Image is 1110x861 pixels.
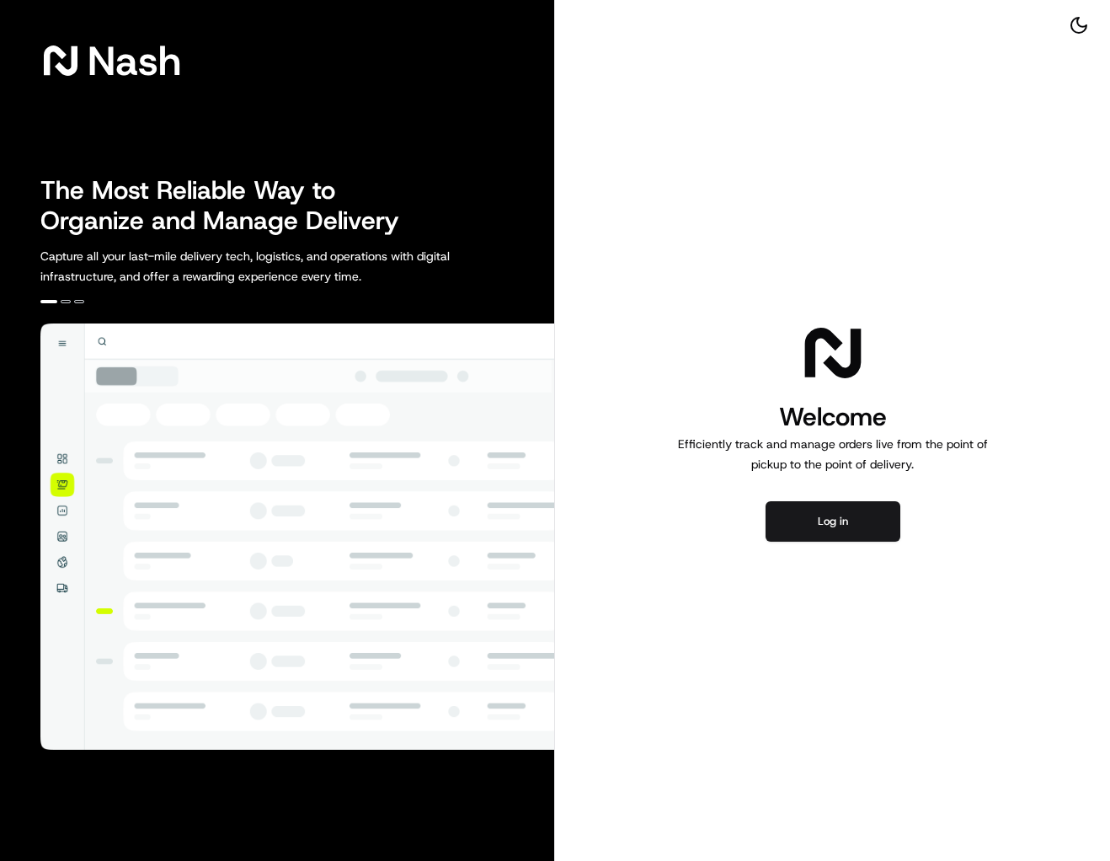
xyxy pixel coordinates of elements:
p: Efficiently track and manage orders live from the point of pickup to the point of delivery. [671,434,995,474]
button: Log in [766,501,900,542]
h2: The Most Reliable Way to Organize and Manage Delivery [40,175,418,236]
span: Nash [88,44,181,78]
img: illustration [40,324,554,750]
h1: Welcome [671,400,995,434]
p: Capture all your last-mile delivery tech, logistics, and operations with digital infrastructure, ... [40,246,526,286]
